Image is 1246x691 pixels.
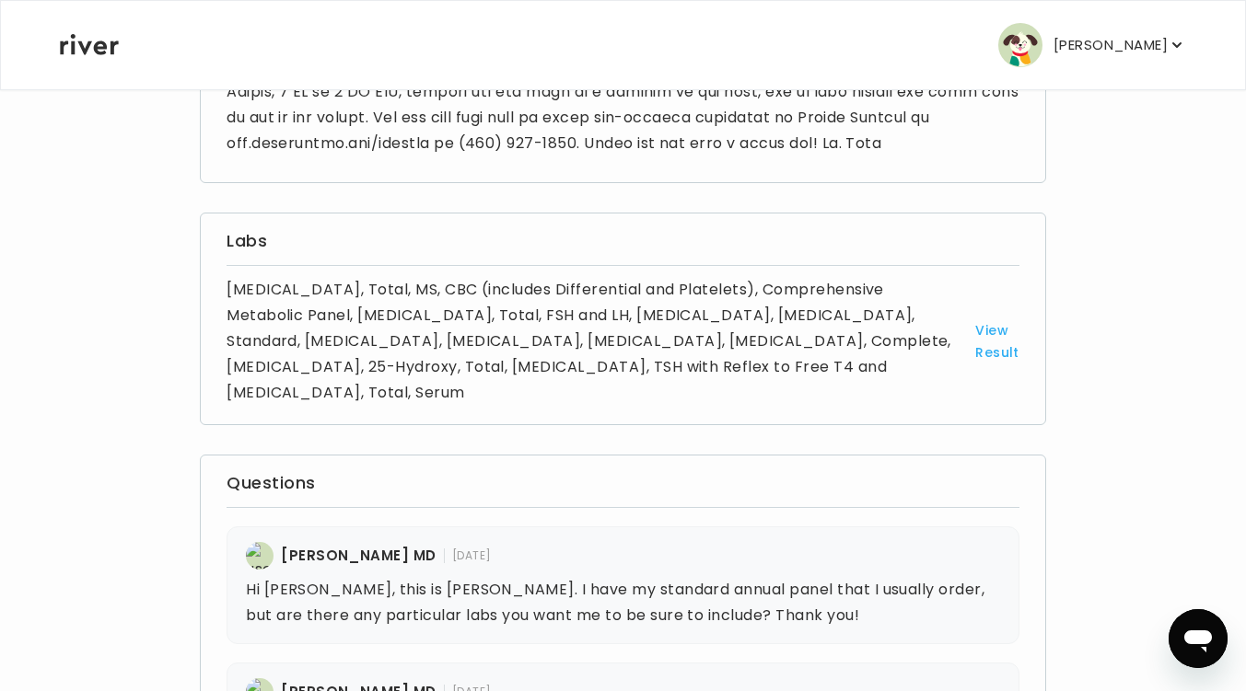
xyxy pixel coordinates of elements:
[227,277,964,406] h4: [MEDICAL_DATA], Total, MS, CBC (includes Differential and Platelets), Comprehensive Metabolic Pan...
[246,577,1000,628] p: Hi [PERSON_NAME], this is [PERSON_NAME]. I have my standard annual panel that I usually order, bu...
[998,23,1042,67] img: user avatar
[1169,609,1228,668] iframe: Button to launch messaging window
[227,470,1019,496] h3: Questions
[1054,32,1168,58] p: [PERSON_NAME]
[975,319,1019,363] a: View Result
[998,23,1186,67] button: user avatar[PERSON_NAME]
[246,542,274,570] img: user avatar
[227,228,1019,254] h3: Labs
[444,548,492,563] span: [DATE]
[281,543,437,569] h4: [PERSON_NAME] MD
